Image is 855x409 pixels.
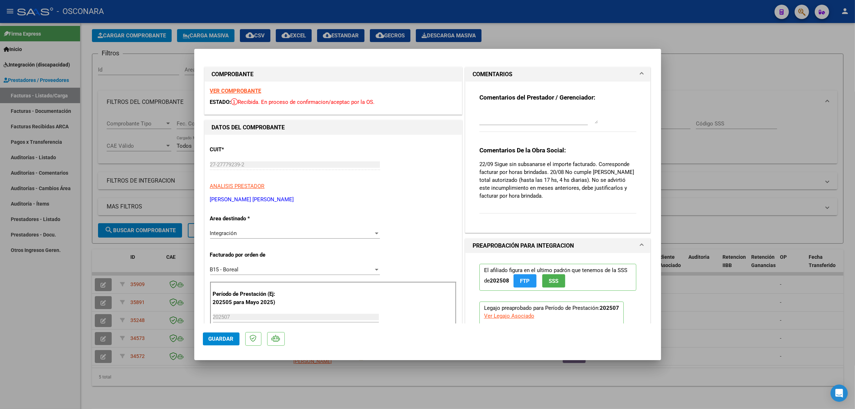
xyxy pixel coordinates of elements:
[465,253,651,406] div: PREAPROBACIÓN PARA INTEGRACION
[473,70,512,79] h1: COMENTARIOS
[479,160,637,200] p: 22/09 Sigue sin subsanarse el importe facturado. Corresponde facturar por horas brindadas. 20/08 ...
[473,242,574,250] h1: PREAPROBACIÓN PARA INTEGRACION
[465,67,651,82] mat-expansion-panel-header: COMENTARIOS
[210,99,231,105] span: ESTADO:
[465,82,651,233] div: COMENTARIOS
[210,146,284,154] p: CUIT
[831,385,848,402] div: Open Intercom Messenger
[209,336,234,342] span: Guardar
[210,196,456,204] p: [PERSON_NAME] [PERSON_NAME]
[213,290,285,306] p: Período de Prestación (Ej: 202505 para Mayo 2025)
[210,88,261,94] a: VER COMPROBANTE
[490,277,509,284] strong: 202508
[484,312,534,320] div: Ver Legajo Asociado
[549,278,558,284] span: SSS
[479,147,566,154] strong: Comentarios De la Obra Social:
[231,99,375,105] span: Recibida. En proceso de confirmacion/aceptac por la OS.
[210,266,239,273] span: B15 - Boreal
[542,274,565,288] button: SSS
[212,124,285,131] strong: DATOS DEL COMPROBANTE
[479,264,637,291] p: El afiliado figura en el ultimo padrón que tenemos de la SSS de
[465,239,651,253] mat-expansion-panel-header: PREAPROBACIÓN PARA INTEGRACION
[210,230,237,236] span: Integración
[210,183,265,189] span: ANALISIS PRESTADOR
[514,274,536,288] button: FTP
[600,305,619,311] strong: 202507
[210,215,284,223] p: Area destinado *
[210,251,284,259] p: Facturado por orden de
[479,302,624,389] p: Legajo preaprobado para Período de Prestación:
[479,94,595,101] strong: Comentarios del Prestador / Gerenciador:
[212,71,254,78] strong: COMPROBANTE
[203,332,240,345] button: Guardar
[520,278,530,284] span: FTP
